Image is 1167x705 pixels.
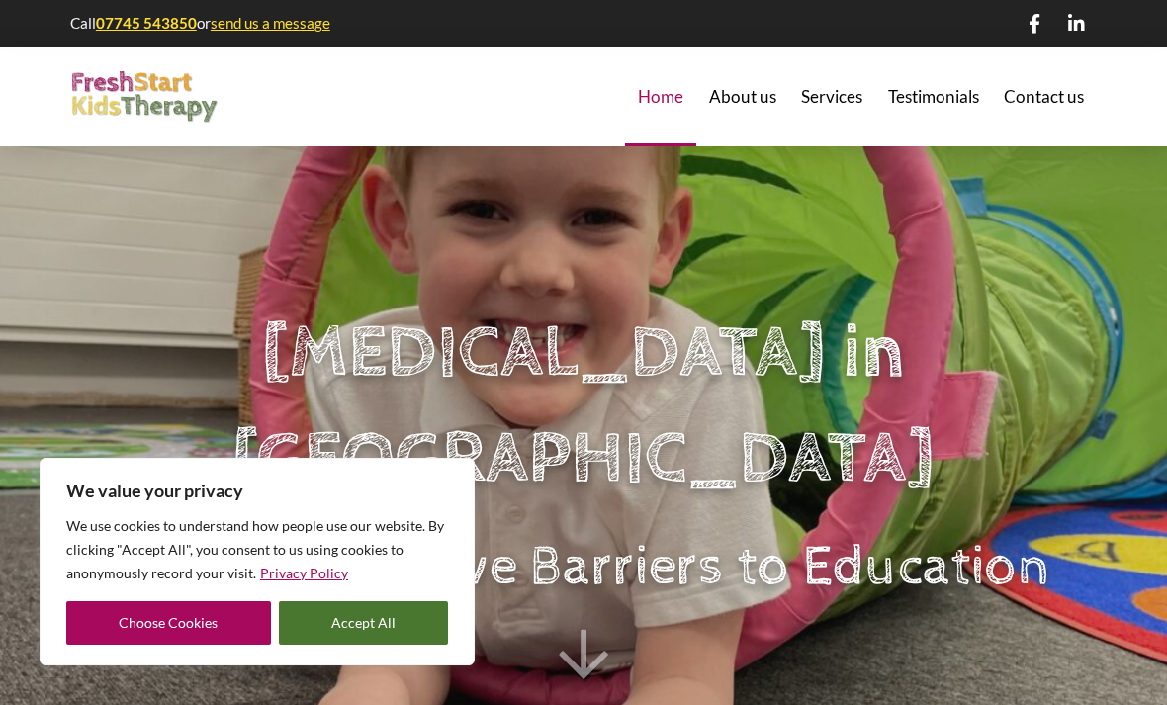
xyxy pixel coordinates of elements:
[638,88,683,105] span: Home
[709,88,776,105] span: About us
[875,47,992,146] a: Testimonials
[1004,88,1084,105] span: Contact us
[279,601,449,645] button: Accept All
[66,514,448,585] p: We use cookies to understand how people use our website. By clicking "Accept All", you consent to...
[70,13,333,34] p: Call or
[66,601,271,645] button: Choose Cookies
[888,88,979,105] span: Testimonials
[70,71,219,124] img: FreshStart Kids Therapy logo
[788,47,875,146] a: Services
[992,47,1098,146] a: Contact us
[801,88,862,105] span: Services
[211,14,330,32] a: send us a message
[96,14,197,32] a: 07745 543850
[116,528,1050,607] p: Helping Remove Barriers to Education
[696,47,789,146] a: About us
[625,47,696,146] a: Home
[259,564,349,582] a: Privacy Policy
[102,302,1065,512] h1: [MEDICAL_DATA] in [GEOGRAPHIC_DATA]
[66,479,448,502] p: We value your privacy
